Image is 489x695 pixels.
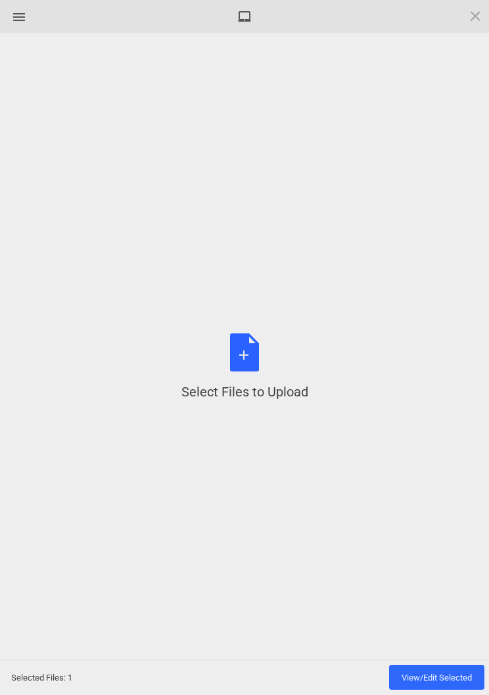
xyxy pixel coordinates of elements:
[468,9,482,23] span: Click here or hit ESC to close picker
[237,9,252,24] span: My Device
[402,673,472,683] span: View/Edit Selected
[11,673,72,683] span: Selected Files: 1
[181,383,308,401] div: Select Files to Upload
[389,665,484,690] span: Next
